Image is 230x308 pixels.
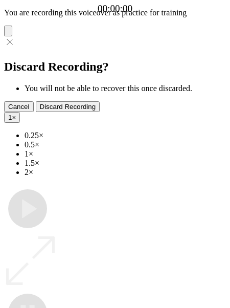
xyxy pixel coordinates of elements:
button: Cancel [4,101,34,112]
span: 1 [8,114,12,121]
li: 0.25× [25,131,226,140]
a: 00:00:00 [98,3,132,14]
li: 1× [25,149,226,159]
button: 1× [4,112,20,123]
button: Discard Recording [36,101,100,112]
li: 2× [25,168,226,177]
li: 0.5× [25,140,226,149]
p: You are recording this voiceover as practice for training [4,8,226,17]
li: You will not be able to recover this once discarded. [25,84,226,93]
h2: Discard Recording? [4,60,226,74]
li: 1.5× [25,159,226,168]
